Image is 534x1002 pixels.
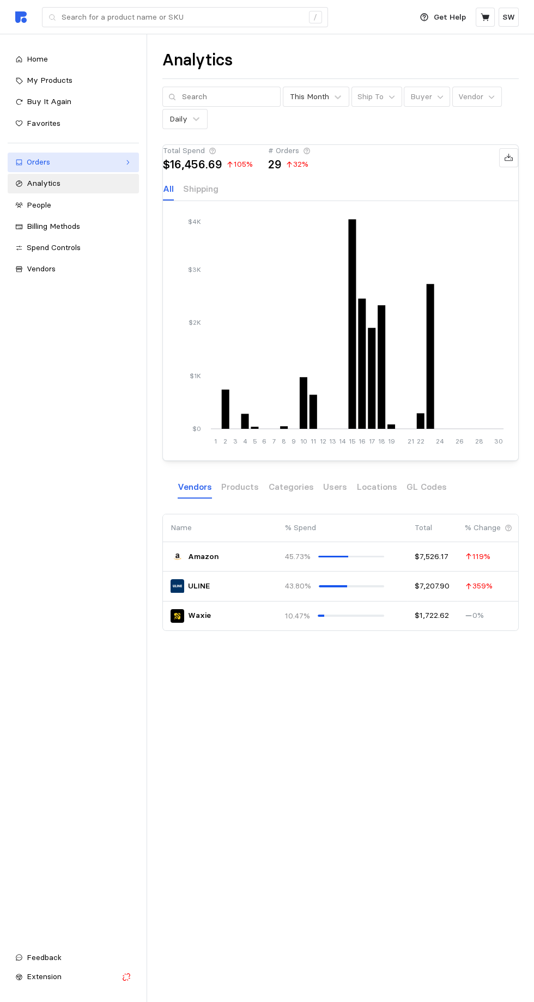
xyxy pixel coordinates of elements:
tspan: 28 [475,436,483,445]
tspan: $1K [190,372,201,380]
p: Vendor [458,91,483,103]
tspan: 22 [416,436,424,445]
tspan: 26 [455,436,463,445]
a: Orders [8,153,139,172]
a: Spend Controls [8,238,139,258]
input: Search [182,87,275,107]
h1: Analytics [162,50,233,71]
tspan: 21 [407,436,414,445]
span: Home [27,54,48,64]
tspan: $2K [189,318,201,326]
p: Total [415,522,450,534]
span: Feedback [27,952,62,962]
div: 43.80% [285,580,311,592]
a: My Products [8,71,139,90]
p: 32 % [286,159,308,171]
tspan: 30 [494,436,503,445]
div: # Orders [268,145,311,157]
span: Vendors [27,264,56,274]
p: 0 % [465,610,484,622]
span: People [27,200,51,210]
p: % Change [465,522,501,534]
div: / [309,11,322,24]
button: Extension [8,967,139,987]
tspan: 10 [300,436,307,445]
tspan: 8 [282,436,286,445]
tspan: 19 [387,436,395,445]
tspan: 14 [339,436,346,445]
span: Spend Controls [27,242,81,252]
tspan: $4K [188,217,201,225]
button: SW [499,8,519,27]
a: Analytics [8,174,139,193]
p: Vendors [178,480,212,494]
tspan: 13 [329,436,336,445]
p: Amazon [188,551,219,563]
input: Search for a product name or SKU [62,8,303,27]
tspan: 12 [319,436,326,445]
tspan: $0 [192,424,201,433]
p: $7,526.17 [415,551,450,563]
tspan: $3K [188,265,201,274]
tspan: 4 [242,436,247,445]
p: All [163,182,174,196]
p: Shipping [183,182,219,196]
p: $1,722.62 [415,610,450,622]
p: Products [221,480,259,494]
p: % Spend [285,522,384,534]
a: People [8,196,139,215]
button: Ship To [351,87,402,107]
span: Favorites [27,118,60,128]
tspan: 3 [233,436,237,445]
button: Buyer [404,87,450,107]
tspan: 1 [214,436,217,445]
tspan: 24 [436,436,444,445]
p: 29 [268,159,282,170]
a: Favorites [8,114,139,133]
p: $16,456.69 [163,159,222,170]
button: Feedback [8,948,139,968]
button: Get Help [414,7,472,28]
tspan: 5 [252,436,257,445]
p: ULINE [188,580,210,592]
tspan: 6 [262,436,266,445]
tspan: 17 [368,436,374,445]
tspan: 7 [272,436,276,445]
p: SW [502,11,515,23]
tspan: 2 [223,436,227,445]
p: 119 % [465,551,490,563]
a: Home [8,50,139,69]
a: Billing Methods [8,217,139,236]
p: Locations [357,480,397,494]
p: Ship To [357,91,384,103]
div: 10.47% [285,610,310,622]
p: Buyer [410,91,432,103]
p: 359 % [465,580,493,592]
div: Total Spend [163,145,253,157]
span: Billing Methods [27,221,80,231]
p: Waxie [188,610,211,622]
span: Buy It Again [27,96,71,106]
span: Analytics [27,178,60,188]
p: GL Codes [406,480,447,494]
span: Extension [27,971,62,981]
a: Buy It Again [8,92,139,112]
div: 45.73% [285,551,311,562]
p: Name [171,522,270,534]
button: Vendor [452,87,502,107]
tspan: 15 [349,436,356,445]
p: Categories [269,480,314,494]
div: This Month [290,91,329,102]
tspan: 9 [292,436,296,445]
a: Vendors [8,259,139,279]
p: Get Help [434,11,466,23]
tspan: 11 [310,436,315,445]
p: $7,207.90 [415,580,450,592]
span: My Products [27,75,72,85]
tspan: 18 [378,436,385,445]
div: Daily [169,113,187,125]
p: 105 % [226,159,253,171]
img: svg%3e [15,11,27,23]
tspan: 16 [358,436,365,445]
p: Users [323,480,347,494]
